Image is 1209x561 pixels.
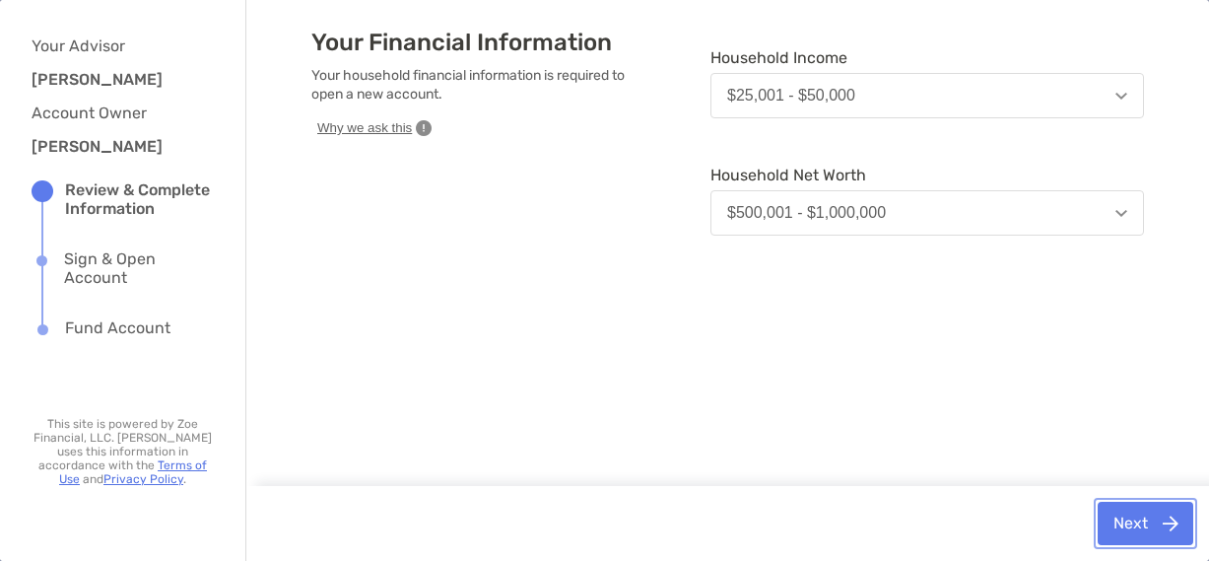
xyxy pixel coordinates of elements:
[32,36,199,55] h4: Your Advisor
[1115,210,1127,217] img: Open dropdown arrow
[317,119,412,137] span: Why we ask this
[727,87,855,105] div: $25,001 - $50,000
[32,417,214,486] p: This site is powered by Zoe Financial, LLC. [PERSON_NAME] uses this information in accordance wit...
[103,472,183,486] a: Privacy Policy
[65,318,170,340] div: Fund Account
[32,70,189,89] h3: [PERSON_NAME]
[1115,93,1127,100] img: Open dropdown arrow
[64,249,214,287] div: Sign & Open Account
[311,29,639,56] h3: Your Financial Information
[65,180,214,218] div: Review & Complete Information
[710,48,1144,67] span: Household Income
[727,204,886,222] div: $500,001 - $1,000,000
[1098,502,1193,545] button: Next
[311,118,437,138] button: Why we ask this
[32,104,199,122] h4: Account Owner
[710,73,1144,118] button: $25,001 - $50,000
[311,66,639,104] p: Your household financial information is required to open a new account.
[710,190,1144,236] button: $500,001 - $1,000,000
[32,137,189,156] h3: [PERSON_NAME]
[710,166,1144,184] span: Household Net Worth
